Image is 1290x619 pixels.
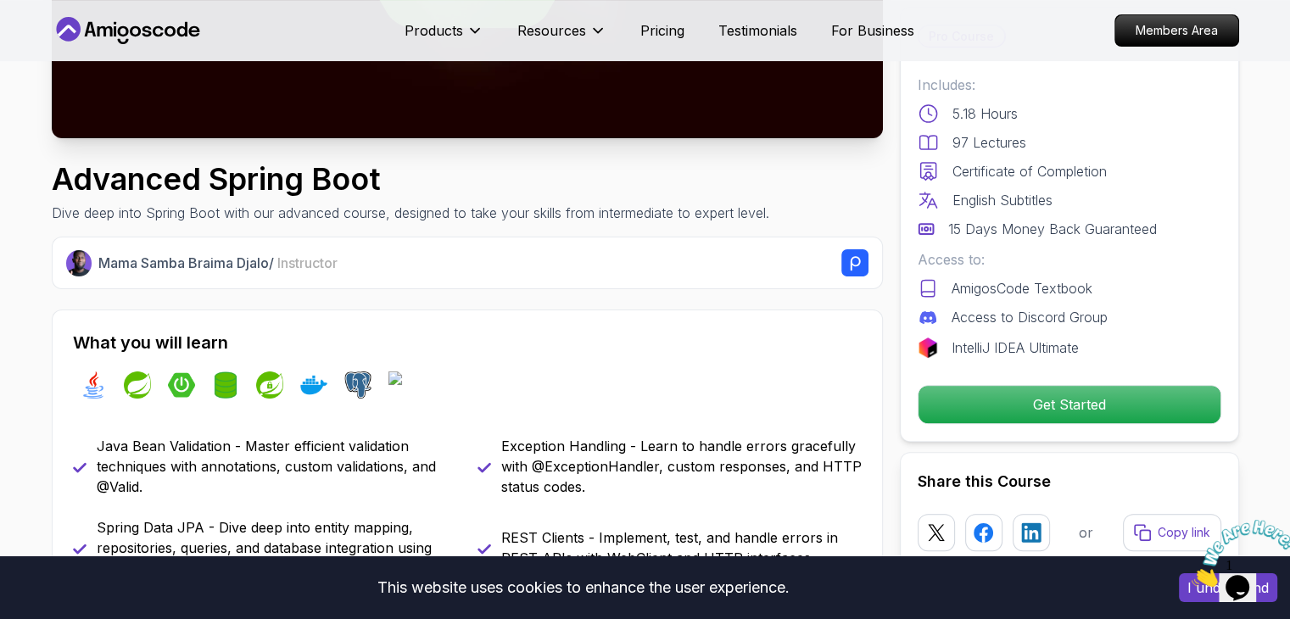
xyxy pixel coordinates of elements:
p: Access to: [918,249,1221,270]
p: English Subtitles [952,190,1053,210]
span: Instructor [277,254,338,271]
h2: What you will learn [73,331,862,354]
p: Get Started [919,386,1220,423]
img: spring-boot logo [168,371,195,399]
button: Accept cookies [1179,573,1277,602]
p: 5.18 Hours [952,103,1018,124]
a: Members Area [1114,14,1239,47]
p: Mama Samba Braima Djalo / [98,253,338,273]
img: Nelson Djalo [66,250,92,276]
img: postgres logo [344,371,371,399]
img: jetbrains logo [918,337,938,358]
p: or [1079,522,1093,543]
img: java logo [80,371,107,399]
img: spring logo [124,371,151,399]
iframe: chat widget [1185,513,1290,594]
p: 97 Lectures [952,132,1026,153]
p: REST Clients - Implement, test, and handle errors in REST APIs with WebClient and HTTP interfaces. [501,527,862,568]
p: IntelliJ IDEA Ultimate [952,337,1079,358]
h2: Share this Course [918,470,1221,494]
a: Pricing [640,20,684,41]
p: Dive deep into Spring Boot with our advanced course, designed to take your skills from intermedia... [52,203,769,223]
a: Testimonials [718,20,797,41]
p: Members Area [1115,15,1238,46]
div: This website uses cookies to enhance the user experience. [13,569,1153,606]
p: Java Bean Validation - Master efficient validation techniques with annotations, custom validation... [97,436,457,497]
button: Products [405,20,483,54]
p: Certificate of Completion [952,161,1107,181]
p: Exception Handling - Learn to handle errors gracefully with @ExceptionHandler, custom responses, ... [501,436,862,497]
p: AmigosCode Textbook [952,278,1092,298]
img: Chat attention grabber [7,7,112,74]
img: spring-data-jpa logo [212,371,239,399]
span: 1 [7,7,14,21]
p: 15 Days Money Back Guaranteed [948,219,1157,239]
a: For Business [831,20,914,41]
p: Products [405,20,463,41]
img: docker logo [300,371,327,399]
p: Access to Discord Group [952,307,1108,327]
h1: Advanced Spring Boot [52,162,769,196]
p: Spring Data JPA - Dive deep into entity mapping, repositories, queries, and database integration ... [97,517,457,578]
p: Copy link [1158,524,1210,541]
p: Resources [517,20,586,41]
button: Resources [517,20,606,54]
button: Get Started [918,385,1221,424]
img: h2 logo [388,371,416,399]
button: Copy link [1123,514,1221,551]
img: spring-security logo [256,371,283,399]
p: Includes: [918,75,1221,95]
